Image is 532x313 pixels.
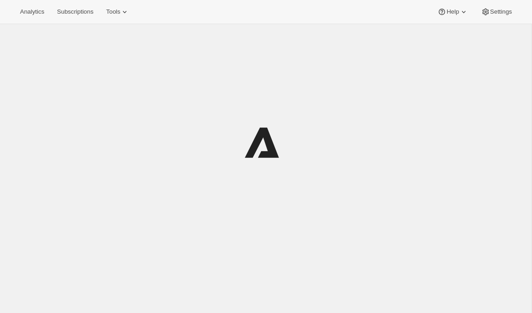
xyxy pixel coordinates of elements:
button: Settings [476,5,517,18]
span: Tools [106,8,120,15]
button: Analytics [15,5,50,18]
span: Help [446,8,459,15]
button: Tools [101,5,135,18]
button: Subscriptions [51,5,99,18]
button: Help [432,5,473,18]
span: Analytics [20,8,44,15]
span: Subscriptions [57,8,93,15]
span: Settings [490,8,512,15]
